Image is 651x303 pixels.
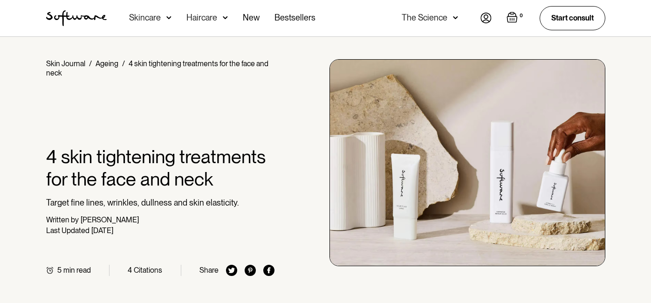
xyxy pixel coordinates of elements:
[226,265,237,276] img: twitter icon
[199,266,219,275] div: Share
[89,59,92,68] div: /
[129,13,161,22] div: Skincare
[63,266,91,275] div: min read
[540,6,605,30] a: Start consult
[128,266,132,275] div: 4
[91,226,113,235] div: [DATE]
[518,12,525,20] div: 0
[453,13,458,22] img: arrow down
[46,59,85,68] a: Skin Journal
[46,215,79,224] div: Written by
[46,198,275,208] p: Target fine lines, wrinkles, dullness and skin elasticity.
[96,59,118,68] a: Ageing
[507,12,525,25] a: Open empty cart
[263,265,274,276] img: facebook icon
[134,266,162,275] div: Citations
[46,145,275,190] h1: 4 skin tightening treatments for the face and neck
[81,215,139,224] div: [PERSON_NAME]
[245,265,256,276] img: pinterest icon
[122,59,125,68] div: /
[186,13,217,22] div: Haircare
[46,10,107,26] img: Software Logo
[57,266,62,275] div: 5
[46,226,89,235] div: Last Updated
[46,59,268,77] div: 4 skin tightening treatments for the face and neck
[402,13,447,22] div: The Science
[166,13,171,22] img: arrow down
[223,13,228,22] img: arrow down
[46,10,107,26] a: home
